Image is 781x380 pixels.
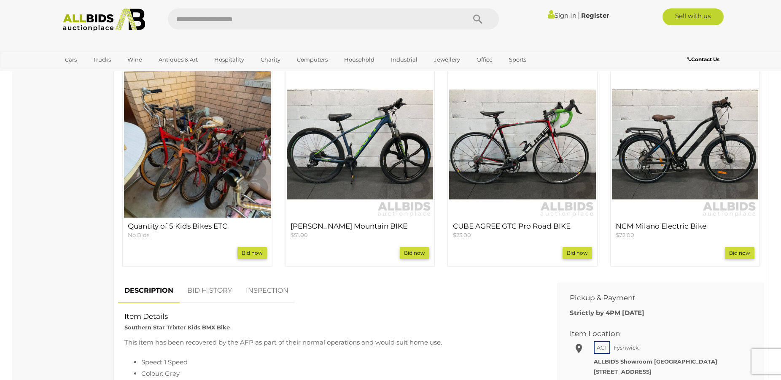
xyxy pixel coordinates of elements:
[124,313,538,321] h2: Item Details
[291,53,333,67] a: Computers
[610,70,760,267] div: NCM Milano Electric Bike
[447,70,598,267] div: CUBE AGREE GTC Pro Road BIKE
[141,356,538,368] li: Speed: 1 Speed
[457,8,499,30] button: Search
[578,11,580,20] span: |
[504,53,532,67] a: Sports
[453,231,592,239] p: $23.00
[291,222,430,230] h4: [PERSON_NAME] Mountain BIKE
[385,53,423,67] a: Industrial
[594,368,652,375] strong: [STREET_ADDRESS]
[453,222,592,239] a: CUBE AGREE GTC Pro Road BIKE $23.00
[291,222,430,239] a: [PERSON_NAME] Mountain BIKE $51.00
[616,222,755,230] h4: NCM Milano Electric Bike
[240,278,295,303] a: INSPECTION
[471,53,498,67] a: Office
[548,11,576,19] a: Sign In
[128,222,267,230] h4: Quantity of 5 Kids Bikes ETC
[58,8,150,32] img: Allbids.com.au
[339,53,380,67] a: Household
[237,247,267,259] a: Bid now
[124,324,230,331] strong: Southern Star Trixter Kids BMX Bike
[291,231,430,239] p: $51.00
[725,247,754,259] a: Bid now
[255,53,286,67] a: Charity
[594,358,717,365] strong: ALLBIDS Showroom [GEOGRAPHIC_DATA]
[124,337,538,348] p: This item has been recovered by the AFP as part of their normal operations and would suit home use.
[594,341,610,354] span: ACT
[449,71,596,218] img: CUBE AGREE GTC Pro Road BIKE
[209,53,250,67] a: Hospitality
[570,330,739,338] h2: Item Location
[687,56,719,62] b: Contact Us
[400,247,429,259] a: Bid now
[124,71,271,218] img: Quantity of 5 Kids Bikes ETC
[128,231,267,239] p: No Bids
[118,278,180,303] a: DESCRIPTION
[570,294,739,302] h2: Pickup & Payment
[141,368,538,379] li: Colour: Grey
[611,342,641,353] span: Fyshwick
[181,278,238,303] a: BID HISTORY
[663,8,724,25] a: Sell with us
[285,70,435,267] div: SCOTT Mountain BIKE
[581,11,609,19] a: Register
[616,231,755,239] p: $72.00
[428,53,466,67] a: Jewellery
[122,53,148,67] a: Wine
[153,53,203,67] a: Antiques & Art
[59,53,82,67] a: Cars
[287,71,434,218] img: SCOTT Mountain BIKE
[570,309,644,317] b: Strictly by 4PM [DATE]
[612,71,759,218] img: NCM Milano Electric Bike
[563,247,592,259] a: Bid now
[122,70,272,267] div: Quantity of 5 Kids Bikes ETC
[616,222,755,239] a: NCM Milano Electric Bike $72.00
[59,67,130,81] a: [GEOGRAPHIC_DATA]
[453,222,592,230] h4: CUBE AGREE GTC Pro Road BIKE
[687,55,722,64] a: Contact Us
[128,222,267,239] a: Quantity of 5 Kids Bikes ETC No Bids
[88,53,116,67] a: Trucks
